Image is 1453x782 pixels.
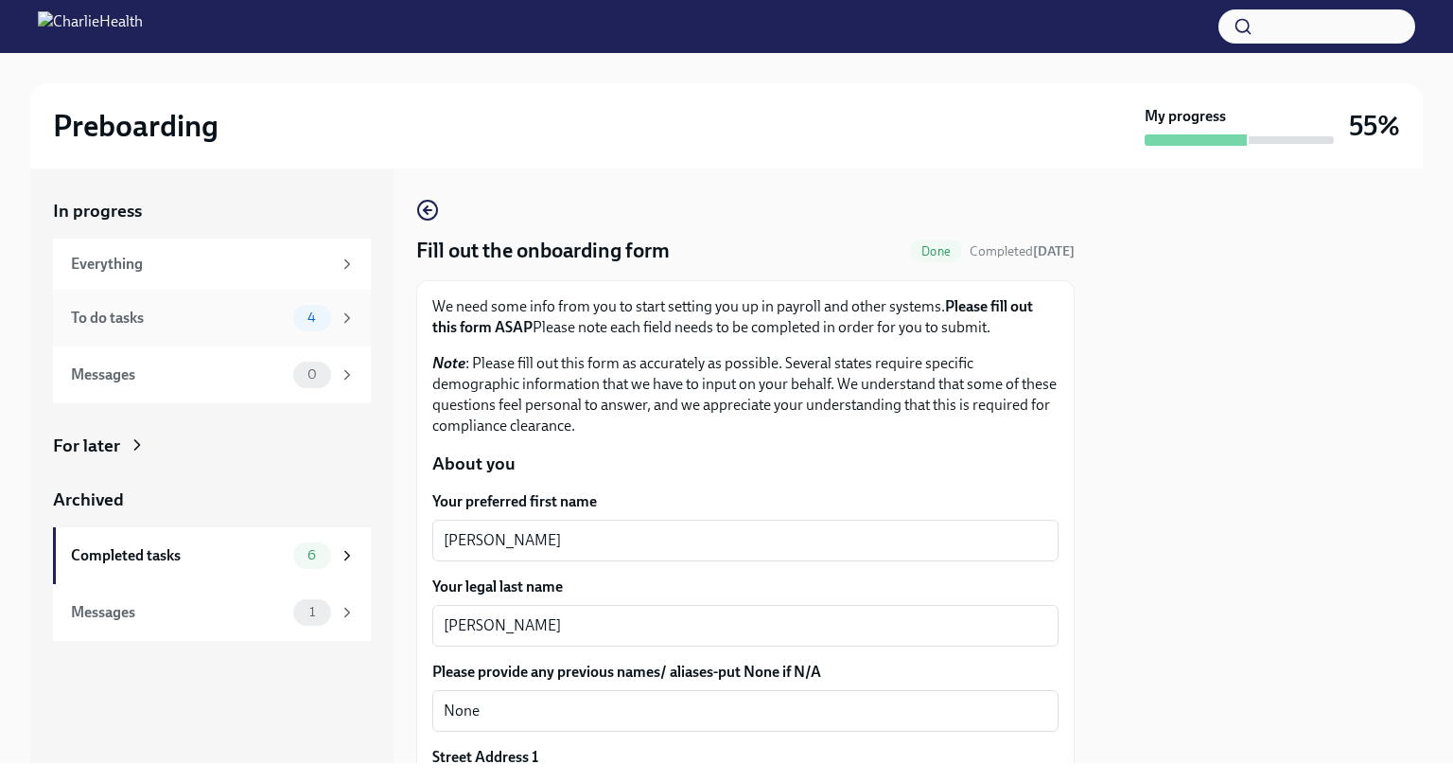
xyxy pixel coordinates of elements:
[444,529,1047,552] textarea: [PERSON_NAME]
[53,239,371,290] a: Everything
[416,237,670,265] h4: Fill out the onboarding form
[298,605,326,619] span: 1
[53,434,120,458] div: For later
[432,452,1059,476] p: About you
[432,296,1059,338] p: We need some info from you to start setting you up in payroll and other systems. Please note each...
[444,614,1047,637] textarea: [PERSON_NAME]
[53,199,371,223] a: In progress
[71,602,286,623] div: Messages
[432,353,1059,436] p: : Please fill out this form as accurately as possible. Several states require specific demographi...
[432,491,1059,512] label: Your preferred first name
[71,545,286,566] div: Completed tasks
[53,488,371,512] a: Archived
[53,290,371,347] a: To do tasks4
[296,367,328,382] span: 0
[53,347,371,403] a: Messages0
[910,244,962,258] span: Done
[1145,106,1226,127] strong: My progress
[296,548,327,562] span: 6
[432,354,465,372] strong: Note
[53,584,371,641] a: Messages1
[432,577,1059,597] label: Your legal last name
[432,747,538,768] label: Street Address 1
[296,311,327,325] span: 4
[970,242,1075,260] span: September 30th, 2025 15:07
[53,527,371,584] a: Completed tasks6
[71,364,286,385] div: Messages
[38,11,143,42] img: CharlieHealth
[71,254,331,275] div: Everything
[444,700,1047,722] textarea: None
[53,434,371,458] a: For later
[432,662,1059,683] label: Please provide any previous names/ aliases-put None if N/A
[970,243,1075,259] span: Completed
[53,107,219,145] h2: Preboarding
[1033,243,1075,259] strong: [DATE]
[1349,109,1400,143] h3: 55%
[71,308,286,329] div: To do tasks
